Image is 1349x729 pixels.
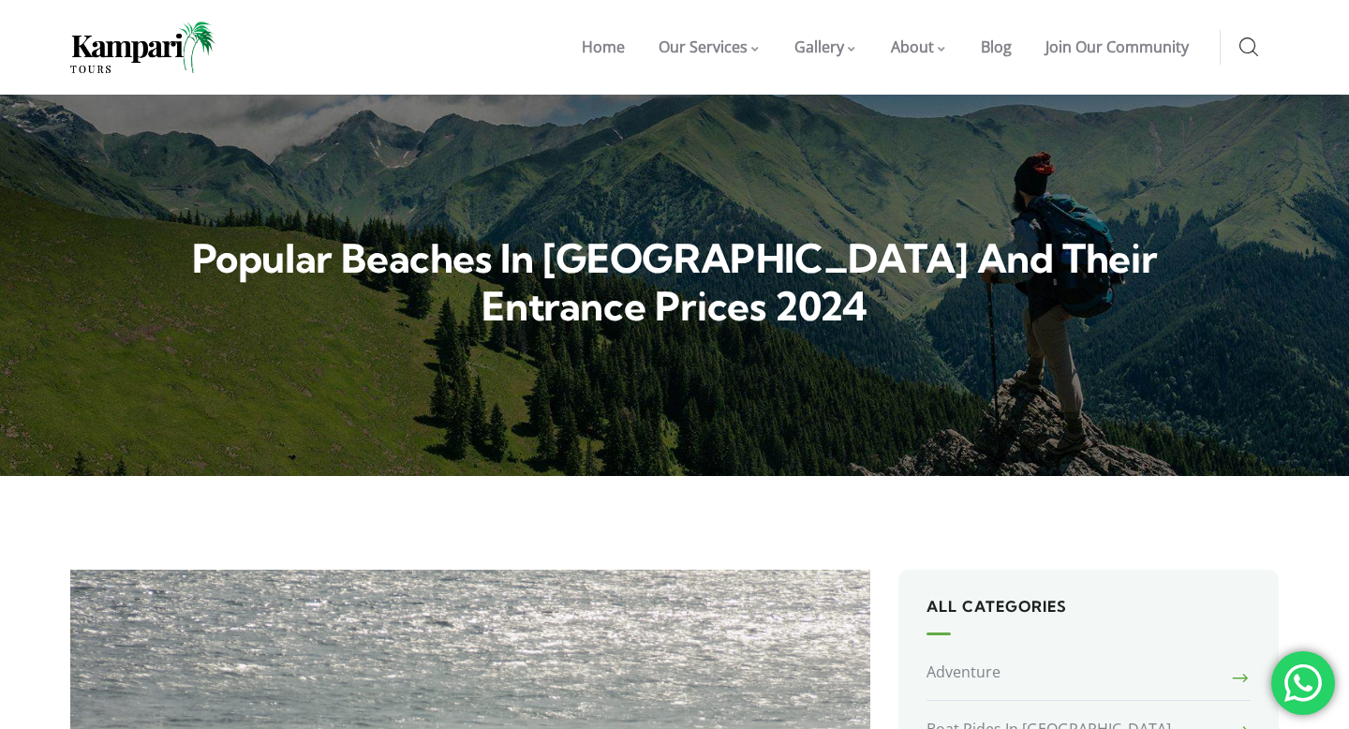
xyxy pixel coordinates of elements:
[981,37,1012,57] span: Blog
[70,22,215,73] img: Home
[582,37,625,57] span: Home
[1045,37,1189,57] span: Join Our Community
[659,37,748,57] span: Our Services
[927,598,1251,635] h5: All Categories
[891,37,934,57] span: About
[124,235,1225,331] h2: Popular Beaches in [GEOGRAPHIC_DATA] and their Entrance Prices 2024
[794,37,844,57] span: Gallery
[927,654,1251,701] a: Adventure
[1271,651,1335,715] div: 'Chat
